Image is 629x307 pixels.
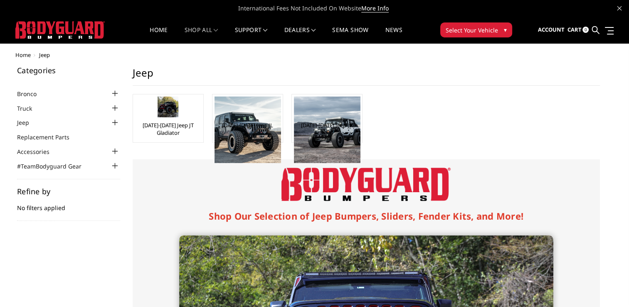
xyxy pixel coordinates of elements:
a: #TeamBodyguard Gear [17,162,92,171]
a: [DATE]-[DATE] Jeep JL [222,121,273,129]
a: Replacement Parts [17,133,80,141]
button: Select Your Vehicle [440,22,512,37]
span: ▾ [504,25,507,34]
a: Accessories [17,147,60,156]
a: Home [150,27,168,43]
span: Select Your Vehicle [446,26,498,35]
a: News [385,27,402,43]
a: Truck [17,104,42,113]
a: Bronco [17,89,47,98]
a: [DATE]-[DATE] Jeep JT Gladiator [135,121,201,136]
a: Support [235,27,268,43]
img: BODYGUARD BUMPERS [15,21,105,39]
a: Dealers [284,27,316,43]
a: shop all [185,27,218,43]
a: SEMA Show [332,27,368,43]
h5: Categories [17,67,120,74]
a: Cart 0 [567,19,589,41]
a: Jeep [17,118,39,127]
img: Bodyguard Bumpers Logo [281,168,451,201]
h1: Jeep [133,67,600,86]
a: [DATE]-[DATE] Jeep JK [301,121,353,129]
span: Account [538,26,564,33]
a: Account [538,19,564,41]
a: More Info [361,4,389,12]
span: Cart [567,26,581,33]
h5: Refine by [17,188,120,195]
div: No filters applied [17,188,120,221]
span: 0 [582,27,589,33]
a: Home [15,51,31,59]
h1: Shop Our Selection of Jeep Bumpers, Sliders, Fender Kits, and More! [179,209,553,223]
span: Jeep [39,51,50,59]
